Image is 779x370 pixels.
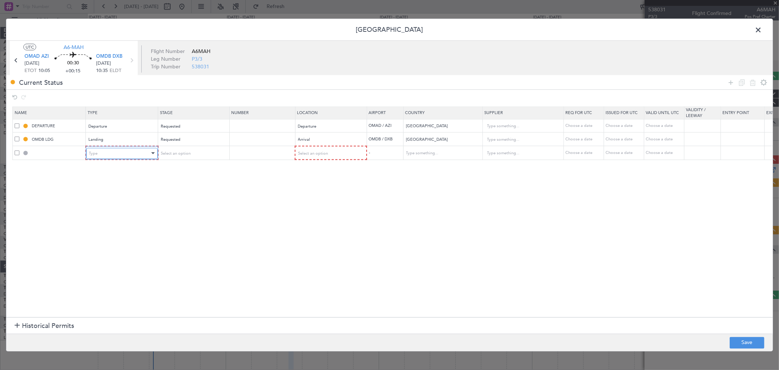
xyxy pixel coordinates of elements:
[646,136,684,143] div: Choose a date
[646,110,679,116] span: Valid Until Utc
[686,107,706,118] span: Validity / Leeway
[646,123,684,129] div: Choose a date
[646,150,684,156] div: Choose a date
[6,19,773,41] header: [GEOGRAPHIC_DATA]
[723,110,749,116] span: Entry Point
[730,337,764,348] button: Save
